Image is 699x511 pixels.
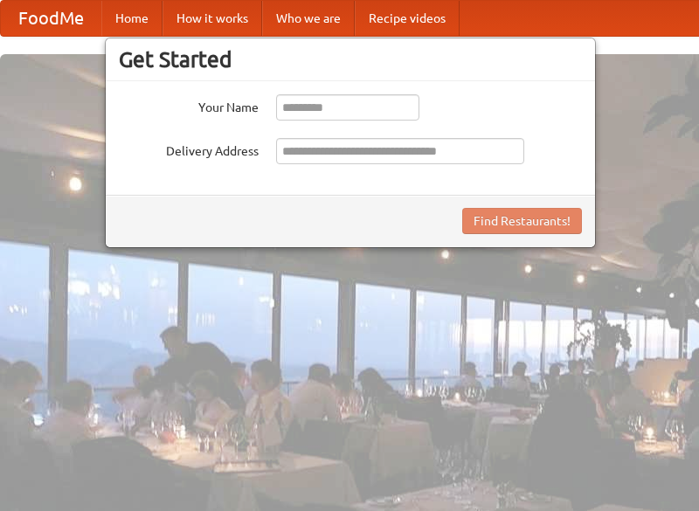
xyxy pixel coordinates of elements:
a: Who we are [262,1,355,36]
h3: Get Started [119,46,582,73]
a: Home [101,1,163,36]
button: Find Restaurants! [462,208,582,234]
a: How it works [163,1,262,36]
label: Your Name [119,94,259,116]
label: Delivery Address [119,138,259,160]
a: Recipe videos [355,1,460,36]
a: FoodMe [1,1,101,36]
